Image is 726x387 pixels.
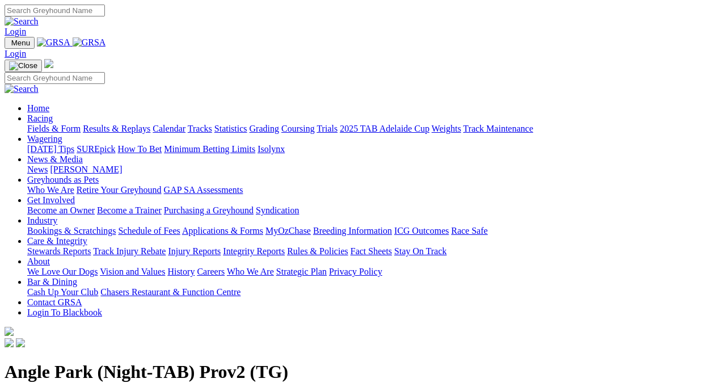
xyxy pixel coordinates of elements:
[27,277,77,287] a: Bar & Dining
[27,165,48,174] a: News
[11,39,30,47] span: Menu
[27,308,102,317] a: Login To Blackbook
[118,226,180,235] a: Schedule of Fees
[77,144,115,154] a: SUREpick
[100,287,240,297] a: Chasers Restaurant & Function Centre
[256,205,299,215] a: Syndication
[164,185,243,195] a: GAP SA Assessments
[5,27,26,36] a: Login
[27,144,74,154] a: [DATE] Tips
[27,267,98,276] a: We Love Our Dogs
[27,246,91,256] a: Stewards Reports
[182,226,263,235] a: Applications & Forms
[27,216,57,225] a: Industry
[351,246,392,256] a: Fact Sheets
[5,16,39,27] img: Search
[16,338,25,347] img: twitter.svg
[50,165,122,174] a: [PERSON_NAME]
[258,144,285,154] a: Isolynx
[5,72,105,84] input: Search
[118,144,162,154] a: How To Bet
[27,134,62,144] a: Wagering
[27,287,721,297] div: Bar & Dining
[5,361,721,382] h1: Angle Park (Night-TAB) Prov2 (TG)
[27,256,50,266] a: About
[5,5,105,16] input: Search
[27,124,721,134] div: Racing
[9,61,37,70] img: Close
[27,287,98,297] a: Cash Up Your Club
[250,124,279,133] a: Grading
[281,124,315,133] a: Coursing
[168,246,221,256] a: Injury Reports
[5,327,14,336] img: logo-grsa-white.png
[27,236,87,246] a: Care & Integrity
[27,185,721,195] div: Greyhounds as Pets
[394,246,446,256] a: Stay On Track
[27,185,74,195] a: Who We Are
[214,124,247,133] a: Statistics
[164,205,254,215] a: Purchasing a Greyhound
[223,246,285,256] a: Integrity Reports
[27,246,721,256] div: Care & Integrity
[316,124,337,133] a: Trials
[97,205,162,215] a: Become a Trainer
[451,226,487,235] a: Race Safe
[44,59,53,68] img: logo-grsa-white.png
[27,205,721,216] div: Get Involved
[276,267,327,276] a: Strategic Plan
[340,124,429,133] a: 2025 TAB Adelaide Cup
[27,226,116,235] a: Bookings & Scratchings
[153,124,185,133] a: Calendar
[329,267,382,276] a: Privacy Policy
[27,144,721,154] div: Wagering
[27,154,83,164] a: News & Media
[27,165,721,175] div: News & Media
[167,267,195,276] a: History
[394,226,449,235] a: ICG Outcomes
[27,175,99,184] a: Greyhounds as Pets
[164,144,255,154] a: Minimum Betting Limits
[5,60,42,72] button: Toggle navigation
[313,226,392,235] a: Breeding Information
[287,246,348,256] a: Rules & Policies
[227,267,274,276] a: Who We Are
[27,103,49,113] a: Home
[197,267,225,276] a: Careers
[27,205,95,215] a: Become an Owner
[27,195,75,205] a: Get Involved
[5,338,14,347] img: facebook.svg
[27,297,82,307] a: Contact GRSA
[83,124,150,133] a: Results & Replays
[100,267,165,276] a: Vision and Values
[265,226,311,235] a: MyOzChase
[27,267,721,277] div: About
[432,124,461,133] a: Weights
[5,49,26,58] a: Login
[77,185,162,195] a: Retire Your Greyhound
[463,124,533,133] a: Track Maintenance
[27,124,81,133] a: Fields & Form
[5,37,35,49] button: Toggle navigation
[27,226,721,236] div: Industry
[37,37,70,48] img: GRSA
[93,246,166,256] a: Track Injury Rebate
[5,84,39,94] img: Search
[188,124,212,133] a: Tracks
[73,37,106,48] img: GRSA
[27,113,53,123] a: Racing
